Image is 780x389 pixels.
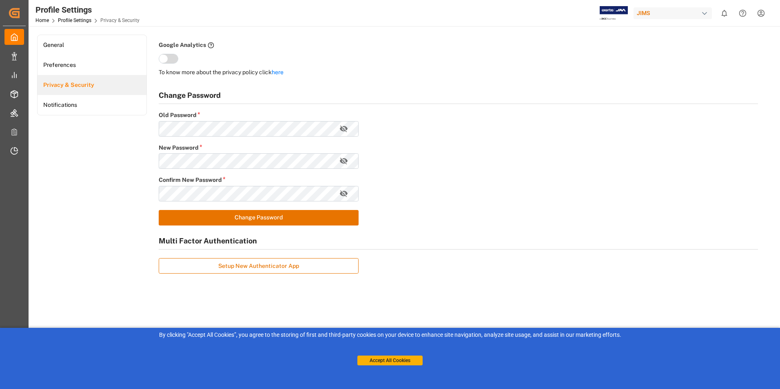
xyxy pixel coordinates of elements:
[733,4,752,22] button: Help Center
[38,55,146,75] a: Preferences
[159,144,199,152] label: New Password
[35,18,49,23] a: Home
[159,68,758,77] div: To know more about the privacy policy click
[159,88,758,102] h1: Change Password
[159,210,359,225] button: Change Password
[335,119,353,138] button: toggle password visibility
[272,69,284,75] a: here
[159,258,359,274] button: Setup New Authenticator App
[159,111,197,119] label: Old Password
[159,41,206,49] label: Google Analytics
[335,152,353,170] button: toggle password visibility
[357,356,423,365] button: Accept All Cookies
[38,95,146,115] a: Notifications
[600,6,628,20] img: Exertis%20JAM%20-%20Email%20Logo.jpg_1722504956.jpg
[715,4,733,22] button: show 0 new notifications
[159,176,222,184] label: Confirm New Password
[35,4,140,16] div: Profile Settings
[38,75,146,95] a: Privacy & Security
[335,184,353,203] button: toggle password visibility
[58,18,91,23] a: Profile Settings
[6,331,774,339] div: By clicking "Accept All Cookies”, you agree to the storing of first and third-party cookies on yo...
[634,5,715,21] button: JIMS
[634,7,712,19] div: JIMS
[38,35,146,55] a: General
[159,234,758,248] h1: Multi Factor Authentication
